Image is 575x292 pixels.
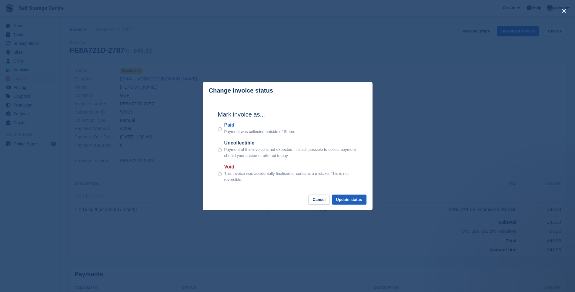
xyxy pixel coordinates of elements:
[308,195,330,205] button: Cancel
[224,121,295,129] label: Paid
[224,163,357,171] label: Void
[224,171,357,182] p: This invoice was accidentally finalised or contains a mistake. This is not reversible.
[224,129,295,135] p: Payment was collected outside of Stripe.
[224,147,357,158] p: Payment of this invoice is not expected. It is still possible to collect payment should your cust...
[224,139,357,147] label: Uncollectible
[218,110,357,119] h2: Mark invoice as...
[209,87,273,94] p: Change invoice status
[559,6,569,16] button: close
[332,195,366,205] button: Update status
